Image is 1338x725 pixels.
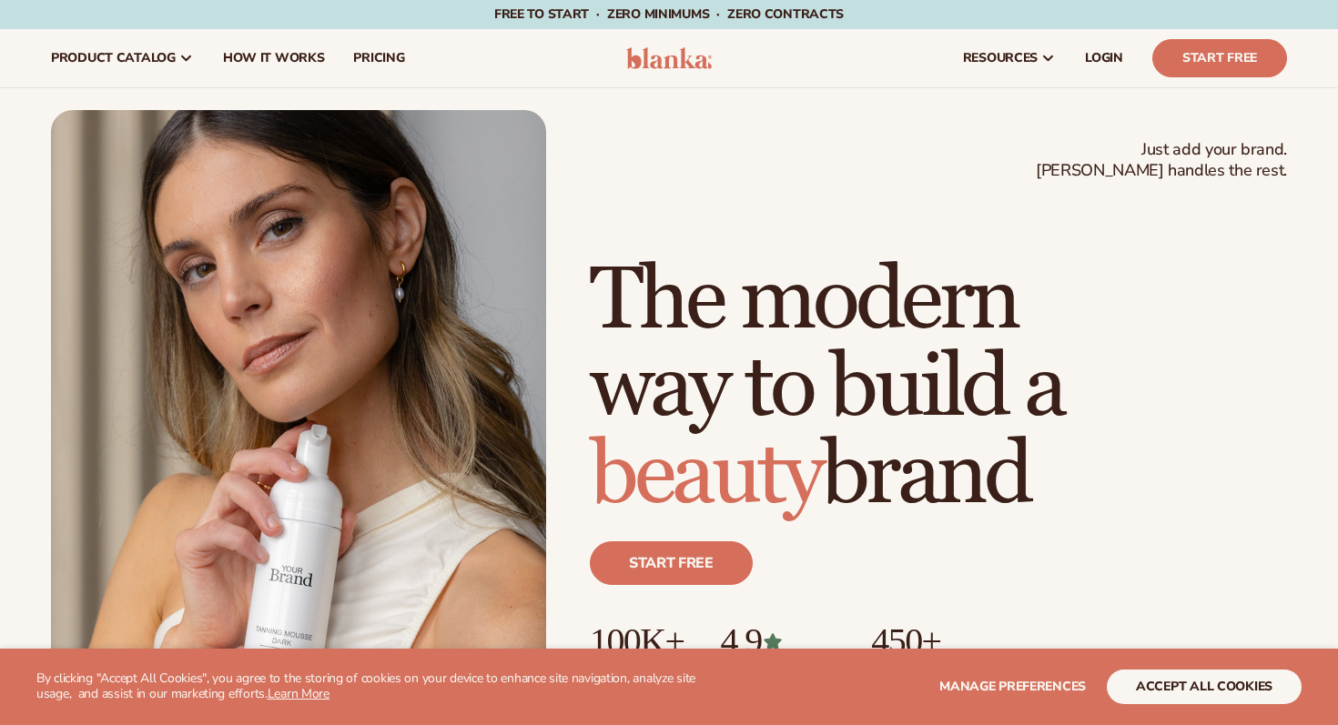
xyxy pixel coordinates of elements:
[590,422,821,529] span: beauty
[590,621,684,661] p: 100K+
[963,51,1038,65] span: resources
[939,670,1086,704] button: Manage preferences
[494,5,844,23] span: Free to start · ZERO minimums · ZERO contracts
[1107,670,1302,704] button: accept all cookies
[590,257,1287,519] h1: The modern way to build a brand
[1085,51,1123,65] span: LOGIN
[268,685,329,702] a: Learn More
[36,29,208,87] a: product catalog
[339,29,419,87] a: pricing
[1152,39,1287,77] a: Start Free
[1036,139,1287,182] span: Just add your brand. [PERSON_NAME] handles the rest.
[626,47,713,69] img: logo
[590,541,753,585] a: Start free
[939,678,1086,695] span: Manage preferences
[720,621,835,661] p: 4.9
[871,621,1009,661] p: 450+
[208,29,340,87] a: How It Works
[51,51,176,65] span: product catalog
[1070,29,1138,87] a: LOGIN
[223,51,325,65] span: How It Works
[948,29,1070,87] a: resources
[353,51,404,65] span: pricing
[36,671,711,702] p: By clicking "Accept All Cookies", you agree to the storing of cookies on your device to enhance s...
